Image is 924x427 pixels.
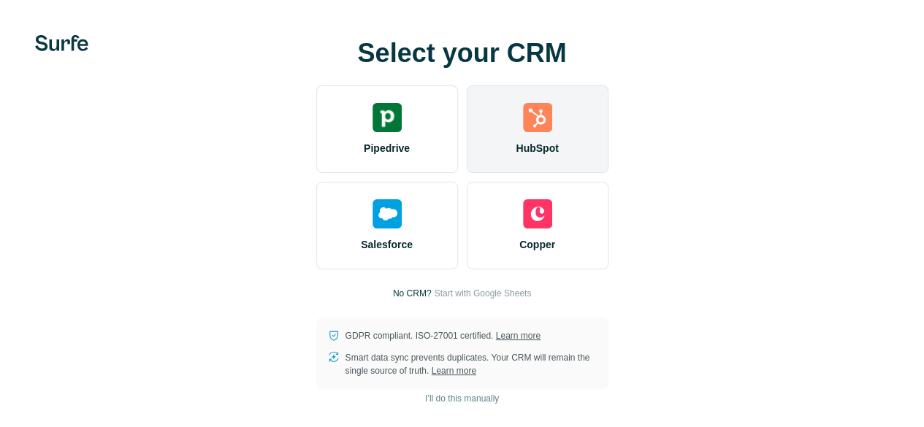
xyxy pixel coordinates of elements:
[361,237,413,252] span: Salesforce
[373,103,402,132] img: pipedrive's logo
[523,199,552,228] img: copper's logo
[523,103,552,132] img: hubspot's logo
[434,287,531,300] button: Start with Google Sheets
[519,237,555,252] span: Copper
[373,199,402,228] img: salesforce's logo
[35,35,88,51] img: Surfe's logo
[496,331,541,341] a: Learn more
[393,287,432,300] p: No CRM?
[345,351,597,377] p: Smart data sync prevents duplicates. Your CRM will remain the single source of truth.
[345,329,541,342] p: GDPR compliant. ISO-27001 certified.
[516,141,558,155] span: HubSpot
[432,366,476,376] a: Learn more
[425,392,499,405] span: I’ll do this manually
[364,141,410,155] span: Pipedrive
[316,39,608,68] h1: Select your CRM
[415,388,509,409] button: I’ll do this manually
